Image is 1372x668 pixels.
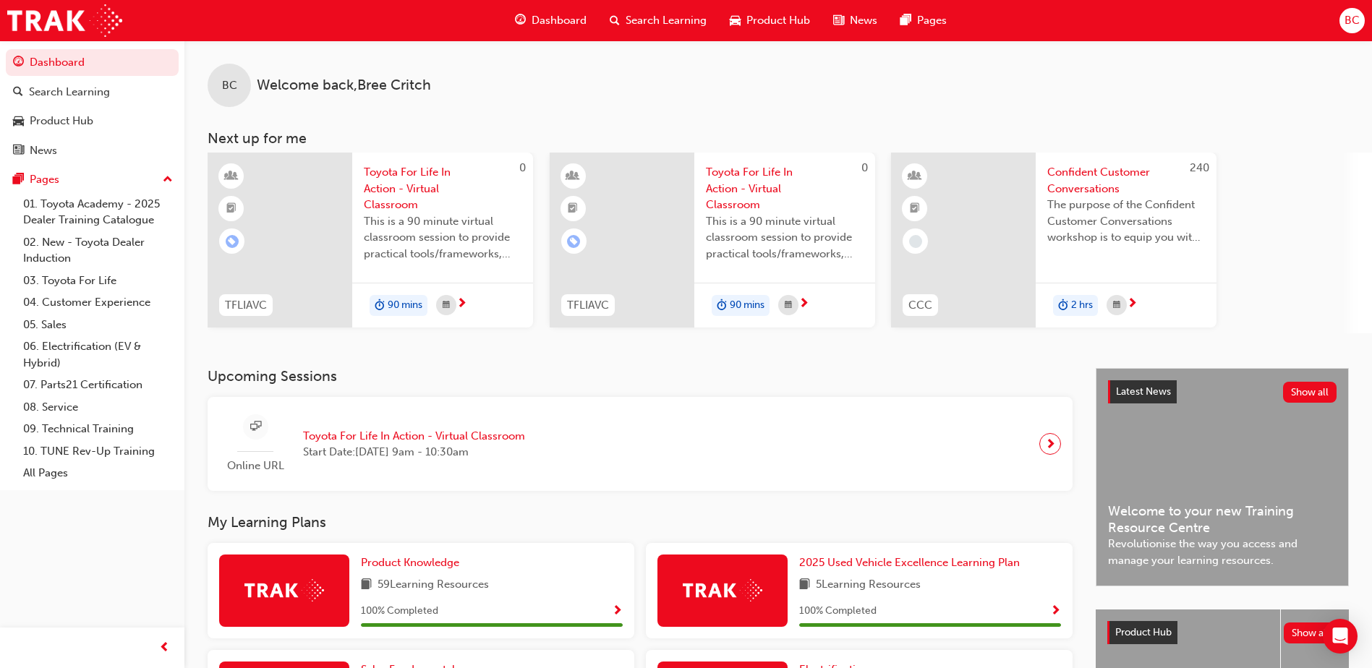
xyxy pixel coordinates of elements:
[159,639,170,657] span: prev-icon
[1283,382,1337,403] button: Show all
[909,235,922,248] span: learningRecordVerb_NONE-icon
[612,605,623,618] span: Show Progress
[17,193,179,231] a: 01. Toyota Academy - 2025 Dealer Training Catalogue
[6,166,179,193] button: Pages
[17,440,179,463] a: 10. TUNE Rev-Up Training
[550,153,875,327] a: 0TFLIAVCToyota For Life In Action - Virtual ClassroomThis is a 90 minute virtual classroom sessio...
[364,213,521,262] span: This is a 90 minute virtual classroom session to provide practical tools/frameworks, behaviours a...
[718,6,822,35] a: car-iconProduct Hub
[799,576,810,594] span: book-icon
[6,49,179,76] a: Dashboard
[730,297,764,314] span: 90 mins
[503,6,598,35] a: guage-iconDashboard
[244,579,324,601] img: Trak
[891,153,1217,327] a: 240CCCConfident Customer ConversationsThe purpose of the Confident Customer Conversations worksho...
[364,164,521,213] span: Toyota For Life In Action - Virtual Classroom
[799,556,1020,569] span: 2025 Used Vehicle Excellence Learning Plan
[226,167,237,186] span: learningResourceType_INSTRUCTOR_LED-icon
[443,296,450,314] span: calendar-icon
[900,12,911,30] span: pages-icon
[1108,536,1337,568] span: Revolutionise the way you access and manage your learning resources.
[250,418,261,436] span: sessionType_ONLINE_URL-icon
[225,297,267,314] span: TFLIAVC
[13,115,24,128] span: car-icon
[610,12,620,30] span: search-icon
[706,213,864,262] span: This is a 90 minute virtual classroom session to provide practical tools/frameworks, behaviours a...
[515,12,526,30] span: guage-icon
[222,77,237,94] span: BC
[833,12,844,30] span: news-icon
[1096,368,1349,586] a: Latest NewsShow allWelcome to your new Training Resource CentreRevolutionise the way you access a...
[626,12,707,29] span: Search Learning
[746,12,810,29] span: Product Hub
[1345,12,1360,29] span: BC
[13,86,23,99] span: search-icon
[219,458,291,474] span: Online URL
[6,46,179,166] button: DashboardSearch LearningProduct HubNews
[910,167,920,186] span: learningResourceType_INSTRUCTOR_LED-icon
[1339,8,1365,33] button: BC
[303,428,525,445] span: Toyota For Life In Action - Virtual Classroom
[17,396,179,419] a: 08. Service
[17,291,179,314] a: 04. Customer Experience
[226,235,239,248] span: learningRecordVerb_ENROLL-icon
[917,12,947,29] span: Pages
[361,576,372,594] span: book-icon
[7,4,122,37] img: Trak
[1108,380,1337,403] a: Latest NewsShow all
[1113,296,1120,314] span: calendar-icon
[1108,503,1337,536] span: Welcome to your new Training Resource Centre
[816,576,921,594] span: 5 Learning Resources
[785,296,792,314] span: calendar-icon
[568,200,578,218] span: booktick-icon
[29,84,110,100] div: Search Learning
[184,130,1372,147] h3: Next up for me
[1284,622,1338,643] button: Show all
[6,108,179,134] a: Product Hub
[910,200,920,218] span: booktick-icon
[1047,197,1205,246] span: The purpose of the Confident Customer Conversations workshop is to equip you with tools to commun...
[30,113,93,129] div: Product Hub
[1115,626,1172,638] span: Product Hub
[17,314,179,336] a: 05. Sales
[706,164,864,213] span: Toyota For Life In Action - Virtual Classroom
[226,200,237,218] span: booktick-icon
[30,142,57,159] div: News
[456,298,467,311] span: next-icon
[17,270,179,292] a: 03. Toyota For Life
[1190,161,1209,174] span: 240
[612,602,623,620] button: Show Progress
[598,6,718,35] a: search-iconSearch Learning
[1107,621,1337,644] a: Product HubShow all
[361,554,465,571] a: Product Knowledge
[208,368,1073,385] h3: Upcoming Sessions
[1116,385,1171,398] span: Latest News
[822,6,889,35] a: news-iconNews
[13,56,24,69] span: guage-icon
[861,161,868,174] span: 0
[567,297,609,314] span: TFLIAVC
[219,408,1061,480] a: Online URLToyota For Life In Action - Virtual ClassroomStart Date:[DATE] 9am - 10:30am
[6,79,179,106] a: Search Learning
[17,462,179,484] a: All Pages
[1047,164,1205,197] span: Confident Customer Conversations
[1058,296,1068,315] span: duration-icon
[17,231,179,270] a: 02. New - Toyota Dealer Induction
[532,12,587,29] span: Dashboard
[361,556,459,569] span: Product Knowledge
[1050,602,1061,620] button: Show Progress
[799,554,1026,571] a: 2025 Used Vehicle Excellence Learning Plan
[1050,605,1061,618] span: Show Progress
[378,576,489,594] span: 59 Learning Resources
[163,171,173,189] span: up-icon
[567,235,580,248] span: learningRecordVerb_ENROLL-icon
[683,579,762,601] img: Trak
[717,296,727,315] span: duration-icon
[908,297,932,314] span: CCC
[17,418,179,440] a: 09. Technical Training
[730,12,741,30] span: car-icon
[257,77,431,94] span: Welcome back , Bree Critch
[375,296,385,315] span: duration-icon
[208,514,1073,531] h3: My Learning Plans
